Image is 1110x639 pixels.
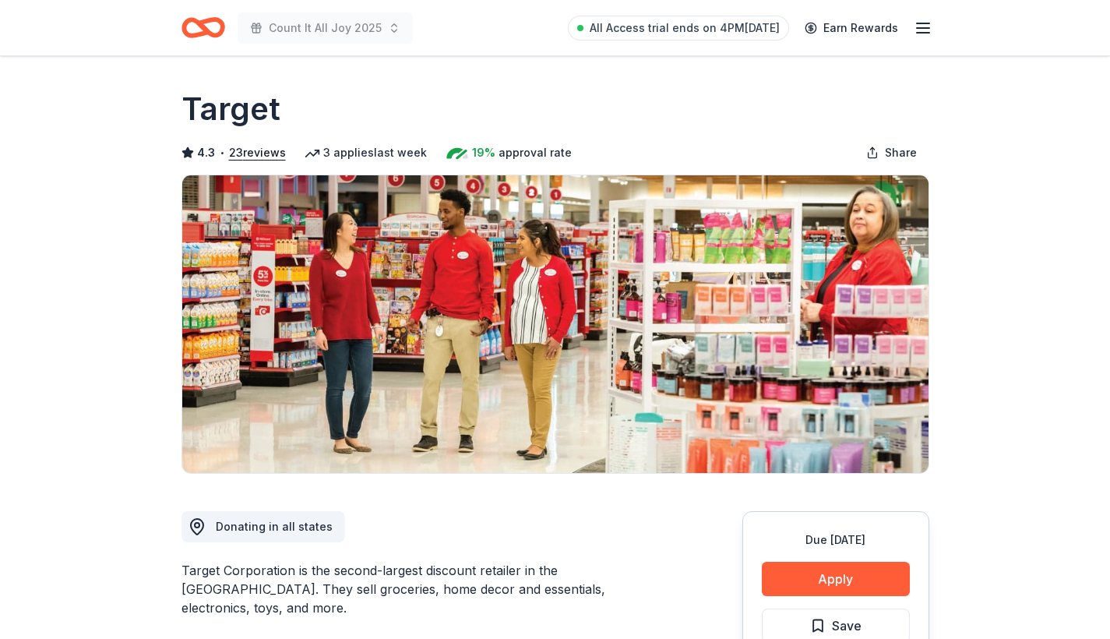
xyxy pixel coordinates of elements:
[269,19,382,37] span: Count It All Joy 2025
[885,143,917,162] span: Share
[762,531,910,549] div: Due [DATE]
[762,562,910,596] button: Apply
[216,520,333,533] span: Donating in all states
[472,143,495,162] span: 19%
[197,143,215,162] span: 4.3
[499,143,572,162] span: approval rate
[568,16,789,41] a: All Access trial ends on 4PM[DATE]
[182,175,929,473] img: Image for Target
[181,561,668,617] div: Target Corporation is the second-largest discount retailer in the [GEOGRAPHIC_DATA]. They sell gr...
[238,12,413,44] button: Count It All Joy 2025
[181,9,225,46] a: Home
[590,19,780,37] span: All Access trial ends on 4PM[DATE]
[219,147,224,159] span: •
[229,143,286,162] button: 23reviews
[305,143,427,162] div: 3 applies last week
[832,616,862,636] span: Save
[795,14,907,42] a: Earn Rewards
[854,137,929,168] button: Share
[181,87,280,131] h1: Target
